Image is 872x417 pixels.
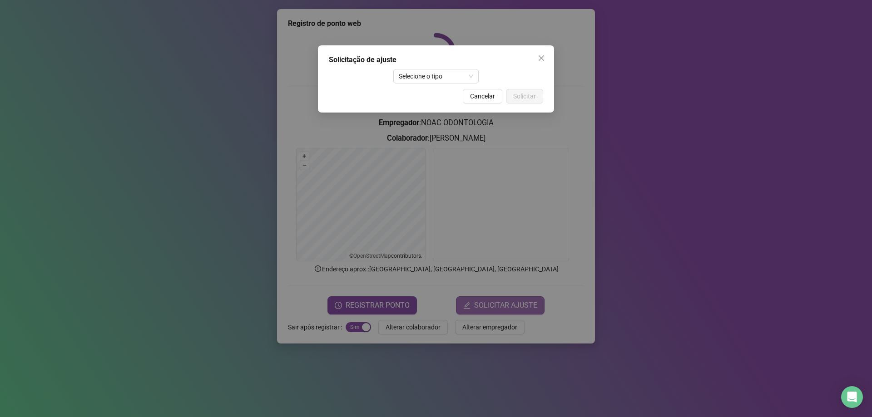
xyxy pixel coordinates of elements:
span: Selecione o tipo [399,69,474,83]
button: Solicitar [506,89,543,103]
button: Cancelar [463,89,502,103]
button: Close [534,51,549,65]
span: close [538,54,545,62]
span: Cancelar [470,91,495,101]
div: Solicitação de ajuste [329,54,543,65]
div: Open Intercom Messenger [841,386,863,408]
